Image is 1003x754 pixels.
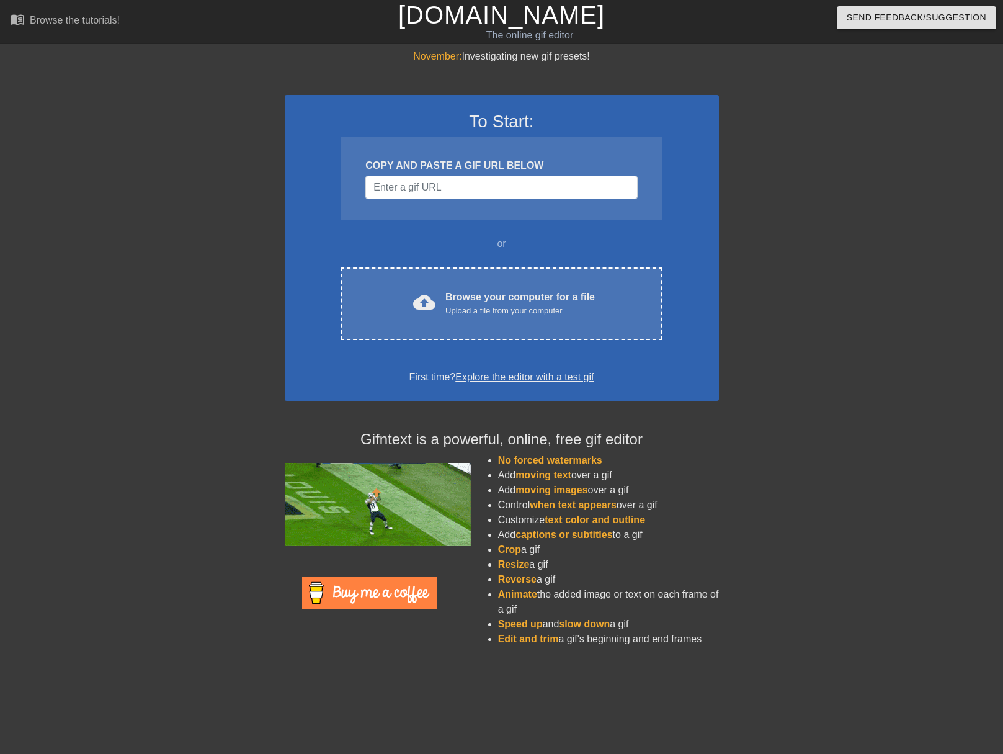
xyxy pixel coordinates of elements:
span: moving images [515,485,587,495]
h4: Gifntext is a powerful, online, free gif editor [285,431,719,449]
li: Add over a gif [498,483,719,498]
span: November: [413,51,461,61]
li: Control over a gif [498,498,719,513]
input: Username [365,176,637,199]
span: text color and outline [545,514,645,525]
a: [DOMAIN_NAME] [398,1,605,29]
span: Animate [498,589,537,599]
span: Send Feedback/Suggestion [847,10,986,25]
li: a gif [498,542,719,557]
li: a gif [498,572,719,587]
li: Customize [498,513,719,527]
a: Browse the tutorials! [10,12,120,31]
span: captions or subtitles [515,529,612,540]
span: Edit and trim [498,634,559,644]
li: a gif's beginning and end frames [498,632,719,647]
li: a gif [498,557,719,572]
img: Buy Me A Coffee [302,577,437,609]
span: cloud_upload [413,291,435,313]
div: Upload a file from your computer [445,305,595,317]
span: Crop [498,544,521,555]
div: The online gif editor [341,28,719,43]
span: slow down [559,619,610,629]
span: moving text [515,470,571,480]
span: when text appears [530,500,617,510]
span: Resize [498,559,530,570]
span: Speed up [498,619,543,629]
a: Explore the editor with a test gif [455,372,594,382]
img: football_small.gif [285,463,471,546]
button: Send Feedback/Suggestion [837,6,996,29]
li: and a gif [498,617,719,632]
h3: To Start: [301,111,703,132]
li: the added image or text on each frame of a gif [498,587,719,617]
span: No forced watermarks [498,455,602,465]
div: Browse the tutorials! [30,15,120,25]
li: Add to a gif [498,527,719,542]
div: First time? [301,370,703,385]
li: Add over a gif [498,468,719,483]
span: Reverse [498,574,537,585]
div: Browse your computer for a file [445,290,595,317]
div: or [317,236,687,251]
div: Investigating new gif presets! [285,49,719,64]
div: COPY AND PASTE A GIF URL BELOW [365,158,637,173]
span: menu_book [10,12,25,27]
